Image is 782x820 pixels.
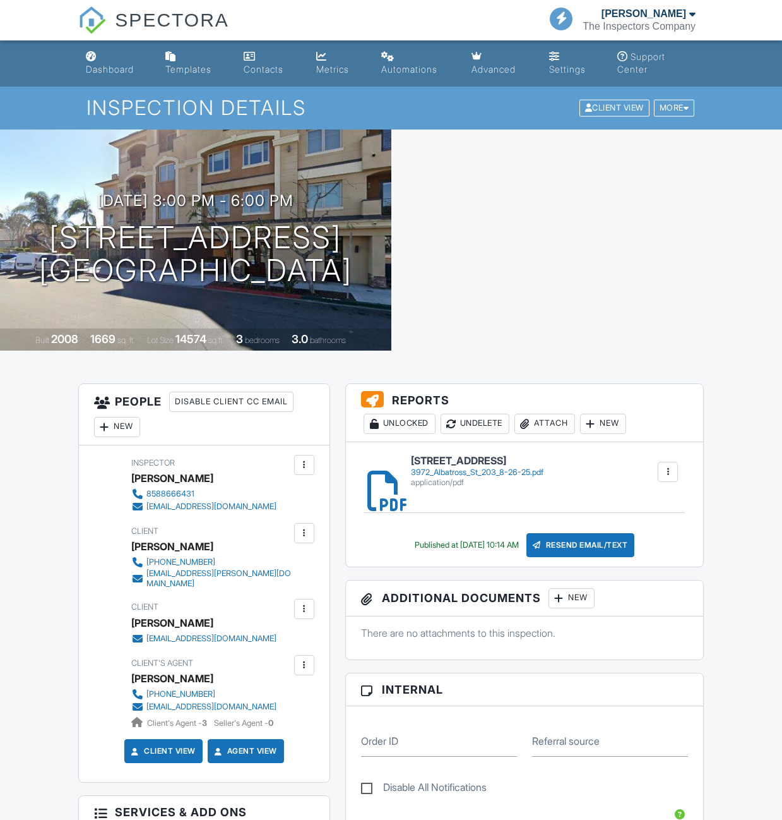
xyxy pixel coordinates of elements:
span: Built [35,335,49,345]
p: There are no attachments to this inspection. [361,626,688,640]
a: Templates [160,45,228,81]
div: [EMAIL_ADDRESS][DOMAIN_NAME] [146,702,276,712]
div: 14574 [175,332,206,346]
a: [EMAIL_ADDRESS][PERSON_NAME][DOMAIN_NAME] [131,569,291,589]
a: [EMAIL_ADDRESS][DOMAIN_NAME] [131,500,276,513]
strong: 0 [268,718,273,728]
div: 3 [236,332,243,346]
div: Attach [514,414,575,434]
div: Resend Email/Text [526,533,635,557]
div: [PERSON_NAME] [131,613,213,632]
a: [EMAIL_ADDRESS][DOMAIN_NAME] [131,632,276,645]
h6: [STREET_ADDRESS] [411,455,543,467]
span: Client's Agent - [147,718,209,728]
h3: People [79,384,329,445]
h3: Internal [346,673,703,706]
div: [PERSON_NAME] [131,469,213,488]
span: SPECTORA [115,6,229,33]
a: Settings [544,45,603,81]
div: Automations [381,64,437,75]
div: Support Center [617,51,665,75]
a: Client View [578,102,653,112]
a: 8588666431 [131,488,276,500]
span: Inspector [131,458,175,467]
span: bedrooms [245,335,280,345]
span: Client [131,526,158,536]
a: Automations (Basic) [376,45,456,81]
h3: Reports [346,384,703,442]
span: Client [131,602,158,612]
div: Settings [549,64,586,75]
a: Support Center [612,45,701,81]
div: Metrics [316,64,349,75]
div: Disable Client CC Email [169,392,293,412]
h1: [STREET_ADDRESS] [GEOGRAPHIC_DATA] [39,221,352,288]
a: Metrics [311,45,366,81]
div: The Inspectors Company [583,20,696,33]
div: Unlocked [364,414,435,434]
div: Dashboard [86,64,134,75]
span: bathrooms [310,335,346,345]
a: Agent View [212,745,277,757]
div: [PHONE_NUMBER] [146,689,215,699]
a: Dashboard [81,45,150,81]
a: Contacts [239,45,302,81]
a: [EMAIL_ADDRESS][DOMAIN_NAME] [131,701,276,713]
label: Referral source [532,734,600,748]
a: [PHONE_NUMBER] [131,556,291,569]
span: Client's Agent [131,658,193,668]
h3: Additional Documents [346,581,703,617]
a: Client View [129,745,196,757]
a: Advanced [466,45,533,81]
div: 8588666431 [146,489,194,499]
div: New [94,417,140,437]
div: 2008 [51,332,78,346]
a: [STREET_ADDRESS] 3972_Albatross_St_203_8-26-25.pdf application/pdf [411,455,543,488]
div: 3972_Albatross_St_203_8-26-25.pdf [411,467,543,478]
div: [PHONE_NUMBER] [146,557,215,567]
span: Seller's Agent - [214,718,273,728]
div: Contacts [244,64,283,75]
div: Advanced [471,64,516,75]
div: 1669 [90,332,116,346]
div: [EMAIL_ADDRESS][DOMAIN_NAME] [146,502,276,512]
a: [PHONE_NUMBER] [131,688,276,701]
span: Lot Size [147,335,174,345]
label: Order ID [361,734,398,748]
h1: Inspection Details [86,97,696,119]
div: Published at [DATE] 10:14 AM [415,540,519,550]
span: sq.ft. [208,335,224,345]
div: More [654,100,695,117]
h3: [DATE] 3:00 pm - 6:00 pm [97,192,293,209]
div: application/pdf [411,478,543,488]
div: [EMAIL_ADDRESS][PERSON_NAME][DOMAIN_NAME] [146,569,291,589]
strong: 3 [202,718,207,728]
img: The Best Home Inspection Software - Spectora [78,6,106,34]
div: New [548,588,595,608]
div: [PERSON_NAME] [131,537,213,556]
div: [PERSON_NAME] [601,8,686,20]
div: 3.0 [292,332,308,346]
a: [PERSON_NAME] [131,669,213,688]
div: [EMAIL_ADDRESS][DOMAIN_NAME] [146,634,276,644]
div: Templates [165,64,211,75]
span: sq. ft. [117,335,135,345]
a: SPECTORA [78,19,229,42]
div: New [580,414,626,434]
div: Client View [579,100,649,117]
label: Disable All Notifications [361,781,487,797]
div: Undelete [441,414,509,434]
